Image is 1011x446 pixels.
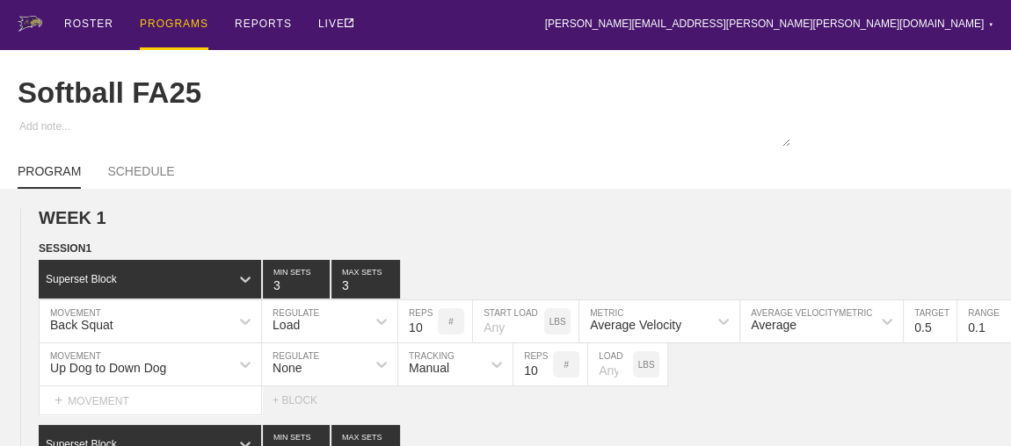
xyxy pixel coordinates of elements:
[46,273,117,285] div: Superset Block
[273,318,300,332] div: Load
[473,300,544,342] input: Any
[273,361,302,375] div: None
[409,361,449,375] div: Manual
[590,318,681,332] div: Average Velocity
[988,19,993,30] div: ▼
[448,317,454,327] p: #
[564,360,569,370] p: #
[39,242,91,255] span: SESSION 1
[695,242,1011,446] iframe: Chat Widget
[39,208,106,227] span: WEEK 1
[549,317,566,327] p: LBS
[55,392,62,407] span: +
[50,318,113,332] div: Back Squat
[273,394,334,406] div: + BLOCK
[18,16,42,32] img: logo
[638,360,655,370] p: LBS
[588,343,633,385] input: Any
[107,164,174,187] a: SCHEDULE
[18,164,81,189] a: PROGRAM
[39,386,262,415] div: MOVEMENT
[50,361,166,375] div: Up Dog to Down Dog
[331,260,400,299] input: None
